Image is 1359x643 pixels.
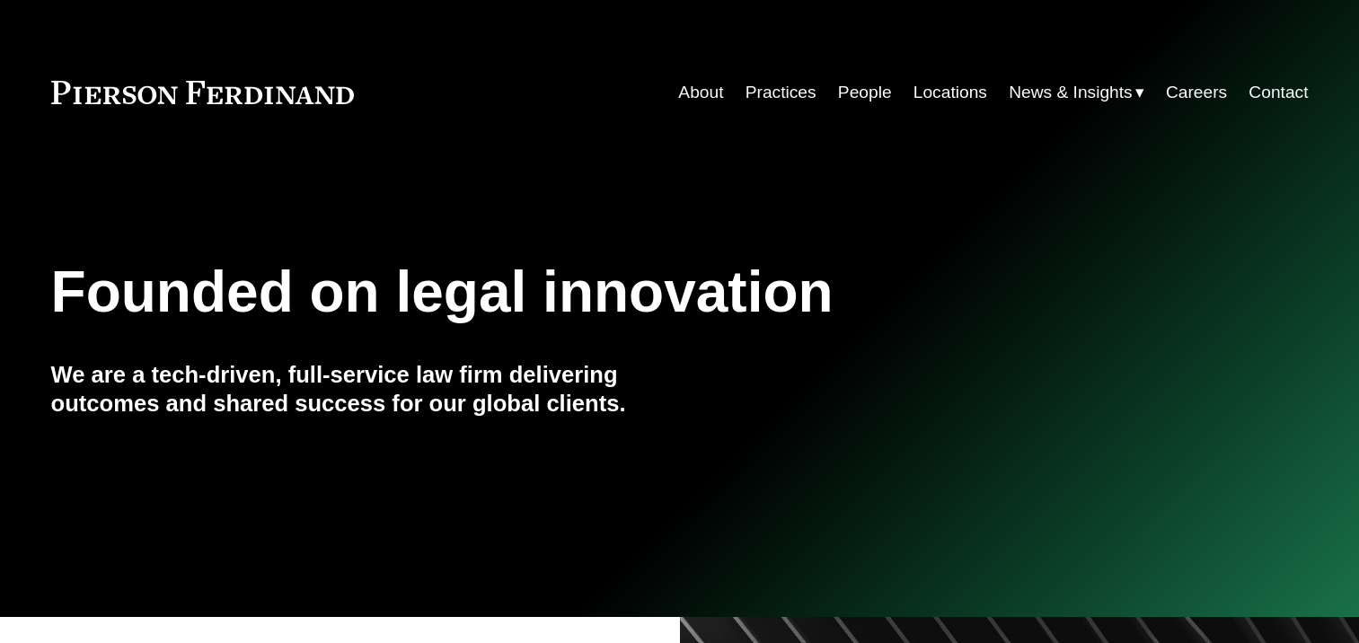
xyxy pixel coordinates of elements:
a: Locations [913,75,987,110]
a: Contact [1249,75,1308,110]
a: About [678,75,723,110]
a: folder dropdown [1009,75,1144,110]
h1: Founded on legal innovation [51,260,1099,325]
a: Practices [746,75,816,110]
a: People [838,75,892,110]
h4: We are a tech-driven, full-service law firm delivering outcomes and shared success for our global... [51,360,680,418]
span: News & Insights [1009,77,1133,109]
a: Careers [1166,75,1227,110]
